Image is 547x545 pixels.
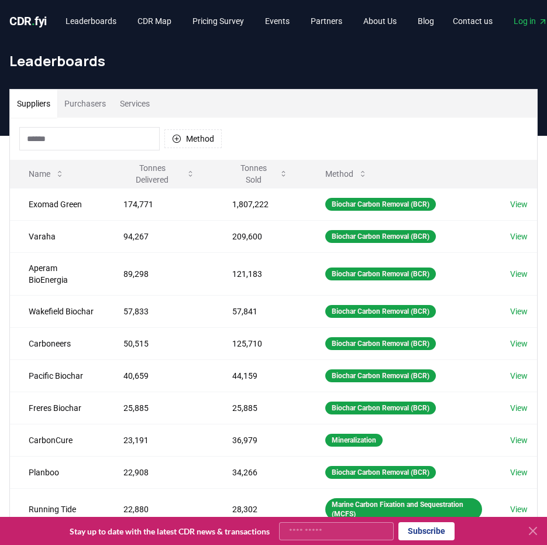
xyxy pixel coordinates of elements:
[408,11,443,32] a: Blog
[105,424,214,456] td: 23,191
[105,220,214,252] td: 94,267
[105,392,214,424] td: 25,885
[105,327,214,359] td: 50,515
[113,90,157,118] button: Services
[510,503,528,515] a: View
[10,252,105,295] td: Aperam BioEnergia
[325,198,436,211] div: Biochar Carbon Removal (BCR)
[10,90,57,118] button: Suppliers
[10,424,105,456] td: CarbonCure
[214,188,307,220] td: 1,807,222
[214,359,307,392] td: 44,159
[256,11,299,32] a: Events
[325,337,436,350] div: Biochar Carbon Removal (BCR)
[325,268,436,280] div: Biochar Carbon Removal (BCR)
[10,295,105,327] td: Wakefield Biochar
[510,231,528,242] a: View
[325,230,436,243] div: Biochar Carbon Removal (BCR)
[301,11,352,32] a: Partners
[32,14,35,28] span: .
[9,52,538,70] h1: Leaderboards
[510,338,528,349] a: View
[325,402,436,414] div: Biochar Carbon Removal (BCR)
[9,14,47,28] span: CDR fyi
[128,11,181,32] a: CDR Map
[164,129,222,148] button: Method
[105,252,214,295] td: 89,298
[10,188,105,220] td: Exomad Green
[214,327,307,359] td: 125,710
[105,456,214,488] td: 22,908
[10,456,105,488] td: Planboo
[214,488,307,530] td: 28,302
[10,392,105,424] td: Freres Biochar
[105,188,214,220] td: 174,771
[510,198,528,210] a: View
[214,295,307,327] td: 57,841
[325,466,436,479] div: Biochar Carbon Removal (BCR)
[510,434,528,446] a: View
[510,467,528,478] a: View
[214,252,307,295] td: 121,183
[325,498,482,520] div: Marine Carbon Fixation and Sequestration (MCFS)
[10,327,105,359] td: Carboneers
[325,305,436,318] div: Biochar Carbon Removal (BCR)
[214,456,307,488] td: 34,266
[510,268,528,280] a: View
[354,11,406,32] a: About Us
[183,11,253,32] a: Pricing Survey
[325,434,383,447] div: Mineralization
[19,162,74,186] button: Name
[214,220,307,252] td: 209,600
[510,306,528,317] a: View
[105,295,214,327] td: 57,833
[510,370,528,382] a: View
[9,13,47,29] a: CDR.fyi
[57,90,113,118] button: Purchasers
[56,11,126,32] a: Leaderboards
[443,11,502,32] a: Contact us
[214,424,307,456] td: 36,979
[214,392,307,424] td: 25,885
[316,162,377,186] button: Method
[10,488,105,530] td: Running Tide
[114,162,204,186] button: Tonnes Delivered
[105,488,214,530] td: 22,880
[10,220,105,252] td: Varaha
[105,359,214,392] td: 40,659
[510,402,528,414] a: View
[56,11,443,32] nav: Main
[10,359,105,392] td: Pacific Biochar
[325,369,436,382] div: Biochar Carbon Removal (BCR)
[223,162,297,186] button: Tonnes Sold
